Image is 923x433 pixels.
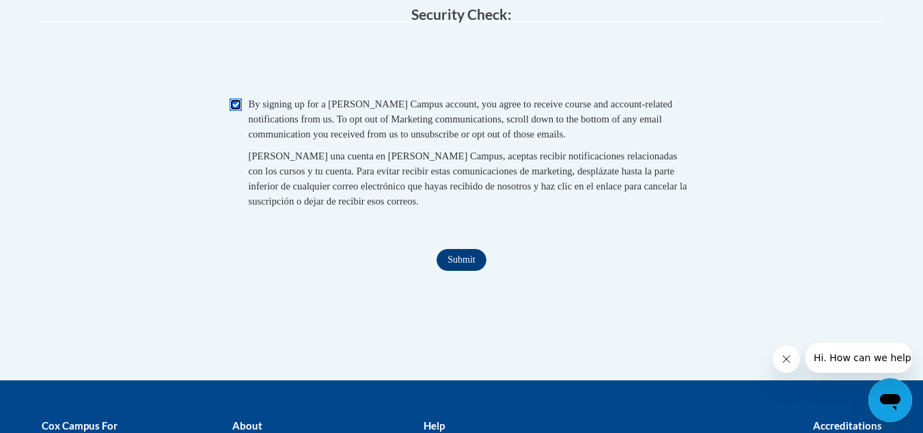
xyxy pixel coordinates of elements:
[358,36,566,90] iframe: reCAPTCHA
[411,5,512,23] span: Security Check:
[813,419,882,432] b: Accreditations
[249,150,687,207] span: [PERSON_NAME] una cuenta en [PERSON_NAME] Campus, aceptas recibir notificaciones relacionadas con...
[42,419,118,432] b: Cox Campus For
[805,343,912,373] iframe: Message from company
[8,10,111,21] span: Hi. How can we help?
[249,99,673,140] span: By signing up for a [PERSON_NAME] Campus account, you agree to receive course and account-related...
[232,419,262,432] b: About
[868,378,912,422] iframe: Button to launch messaging window
[424,419,445,432] b: Help
[437,249,486,271] input: Submit
[773,345,800,373] iframe: Close message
